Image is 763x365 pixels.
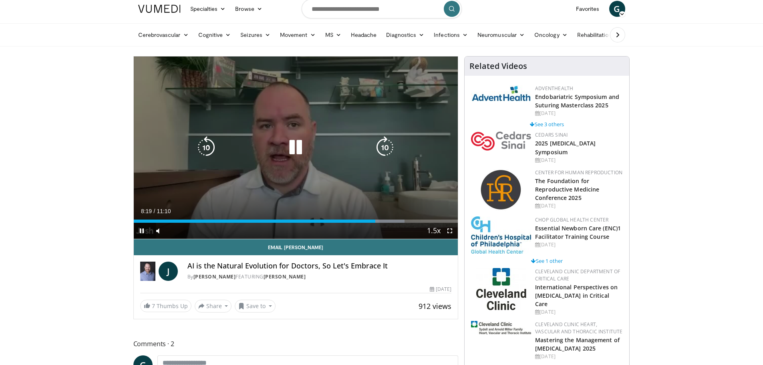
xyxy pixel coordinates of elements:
img: 8fbf8b72-0f77-40e1-90f4-9648163fd298.jpg.150x105_q85_autocrop_double_scale_upscale_version-0.2.jpg [471,216,531,254]
div: [DATE] [535,353,623,360]
a: Headache [346,27,382,43]
a: Cleveland Clinic Heart, Vascular and Thoracic Institute [535,321,622,335]
a: CHOP Global Health Center [535,216,608,223]
a: Endobariatric Symposium and Suturing Masterclass 2025 [535,93,619,109]
a: Movement [275,27,320,43]
a: 2025 [MEDICAL_DATA] Symposium [535,139,596,155]
a: AdventHealth [535,85,573,92]
button: Save to [235,300,276,313]
span: 11:10 [157,208,171,214]
div: Progress Bar [134,220,458,223]
video-js: Video Player [134,56,458,239]
a: Cleveland Clinic Department of Critical Care [535,268,620,282]
img: 5f0cf59e-536a-4b30-812c-ea06339c9532.jpg.150x105_q85_autocrop_double_scale_upscale_version-0.2.jpg [476,268,526,310]
a: Mastering the Management of [MEDICAL_DATA] 2025 [535,336,620,352]
a: [PERSON_NAME] [264,273,306,280]
img: VuMedi Logo [138,5,181,13]
span: / [154,208,155,214]
a: The Foundation for Reproductive Medicine Conference 2025 [535,177,599,202]
img: 5c3c682d-da39-4b33-93a5-b3fb6ba9580b.jpg.150x105_q85_autocrop_double_scale_upscale_version-0.2.jpg [471,85,531,101]
a: J [159,262,178,281]
a: MS [320,27,346,43]
button: Playback Rate [426,223,442,239]
span: 7 [152,302,155,310]
a: Rehabilitation [572,27,616,43]
a: Essential Newborn Care (ENC)1 Facilitator Training Course [535,224,621,240]
a: Infections [429,27,473,43]
div: [DATE] [535,157,623,164]
div: [DATE] [430,286,451,293]
div: [DATE] [535,110,623,117]
img: c058e059-5986-4522-8e32-16b7599f4943.png.150x105_q85_autocrop_double_scale_upscale_version-0.2.png [480,169,522,211]
span: 912 views [419,301,451,311]
div: [DATE] [535,241,623,248]
button: Share [195,300,232,313]
span: Comments 2 [133,339,459,349]
a: Cedars Sinai [535,131,568,138]
button: Mute [150,223,166,239]
a: Seizures [236,27,275,43]
a: Cognitive [193,27,236,43]
h4: AI is the Natural Evolution for Doctors, So Let's Embrace It [187,262,451,270]
a: Cerebrovascular [133,27,193,43]
a: International Perspectives on [MEDICAL_DATA] in Critical Care [535,283,618,308]
a: See 1 other [531,257,563,264]
a: Specialties [185,1,231,17]
a: Neuromuscular [473,27,529,43]
span: 8:19 [141,208,152,214]
a: Favorites [571,1,604,17]
div: [DATE] [535,309,623,316]
a: Center for Human Reproduction [535,169,622,176]
img: d536a004-a009-4cb9-9ce6-f9f56c670ef5.jpg.150x105_q85_autocrop_double_scale_upscale_version-0.2.jpg [471,321,531,335]
a: Diagnostics [381,27,429,43]
h4: Related Videos [469,61,527,71]
div: By FEATURING [187,273,451,280]
button: Pause [134,223,150,239]
a: See 3 others [530,121,564,128]
div: [DATE] [535,202,623,210]
a: 7 Thumbs Up [140,300,191,312]
button: Fullscreen [442,223,458,239]
img: 7e905080-f4a2-4088-8787-33ce2bef9ada.png.150x105_q85_autocrop_double_scale_upscale_version-0.2.png [471,131,531,151]
a: G [609,1,625,17]
a: Email [PERSON_NAME] [134,239,458,255]
a: Oncology [529,27,572,43]
img: Dr. Josh Umbehr [140,262,155,281]
a: [PERSON_NAME] [193,273,236,280]
a: Browse [230,1,267,17]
